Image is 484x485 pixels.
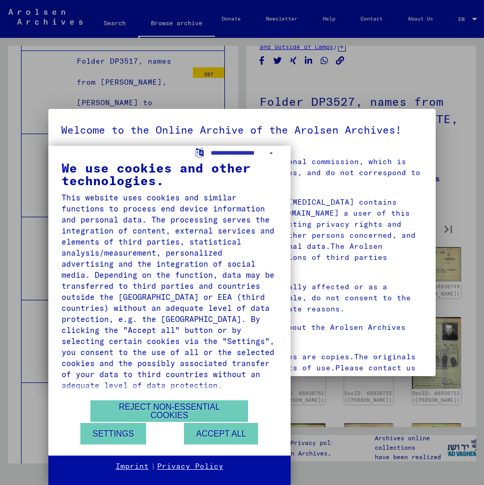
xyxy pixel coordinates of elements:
[80,423,146,444] button: Settings
[157,461,223,472] a: Privacy Policy
[61,192,277,391] div: This website uses cookies and similar functions to process end device information and personal da...
[61,161,277,187] div: We use cookies and other technologies.
[90,400,248,422] button: Reject non-essential cookies
[184,423,258,444] button: Accept all
[116,461,149,472] a: Imprint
